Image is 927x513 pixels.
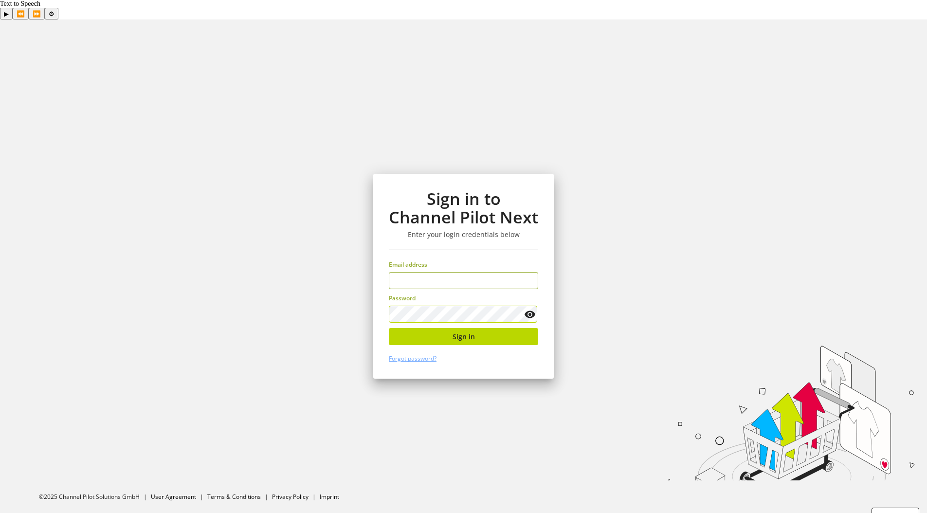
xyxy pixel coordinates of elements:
a: Imprint [320,493,339,501]
button: Previous [13,8,29,19]
button: Settings [45,8,58,19]
span: Email address [389,260,427,269]
button: Forward [29,8,45,19]
keeper-lock: Open Keeper Popup [521,275,533,286]
button: Sign in [389,328,538,345]
keeper-lock: Open Keeper Popup [509,309,520,320]
a: Forgot password? [389,354,436,363]
span: Sign in [453,331,475,342]
li: ©2025 Channel Pilot Solutions GmbH [39,493,151,501]
h3: Enter your login credentials below [389,230,538,239]
h1: Sign in to Channel Pilot Next [389,189,538,227]
a: Privacy Policy [272,493,309,501]
a: User Agreement [151,493,196,501]
span: Password [389,294,416,302]
a: Terms & Conditions [207,493,261,501]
